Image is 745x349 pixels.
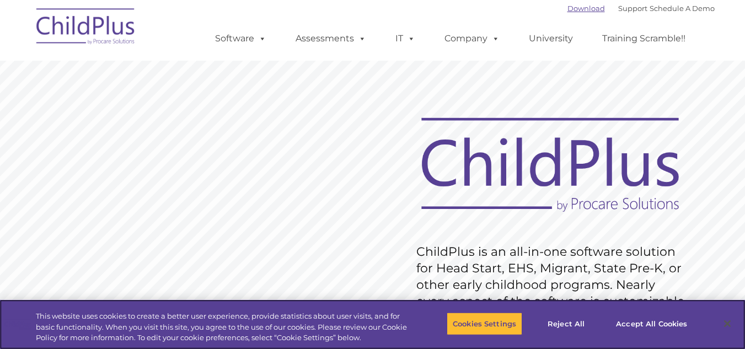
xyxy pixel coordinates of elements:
button: Close [715,312,739,336]
a: Assessments [285,28,377,50]
a: Training Scramble!! [591,28,696,50]
div: This website uses cookies to create a better user experience, provide statistics about user visit... [36,311,410,343]
button: Cookies Settings [447,312,522,335]
a: Schedule A Demo [650,4,715,13]
a: IT [384,28,426,50]
img: ChildPlus by Procare Solutions [31,1,141,56]
a: Support [618,4,647,13]
a: Software [204,28,277,50]
a: Company [433,28,511,50]
button: Reject All [532,312,601,335]
font: | [567,4,715,13]
a: University [518,28,584,50]
a: Download [567,4,605,13]
button: Accept All Cookies [610,312,693,335]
